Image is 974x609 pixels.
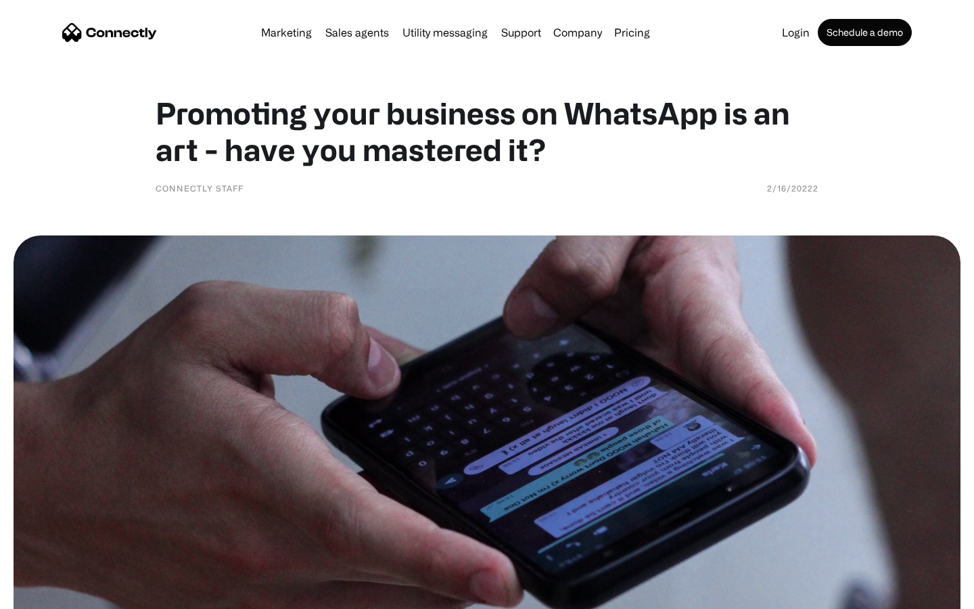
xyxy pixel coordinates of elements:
div: Company [553,23,602,42]
div: Connectly Staff [156,181,243,195]
a: Pricing [609,27,655,38]
div: 2/16/20222 [767,181,818,195]
a: Schedule a demo [818,19,912,46]
a: Login [776,27,815,38]
h1: Promoting your business on WhatsApp is an art - have you mastered it? [156,95,818,168]
ul: Language list [27,585,81,604]
aside: Language selected: English [14,585,81,604]
a: Support [496,27,547,38]
a: Utility messaging [397,27,493,38]
a: Marketing [256,27,317,38]
a: Sales agents [320,27,394,38]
